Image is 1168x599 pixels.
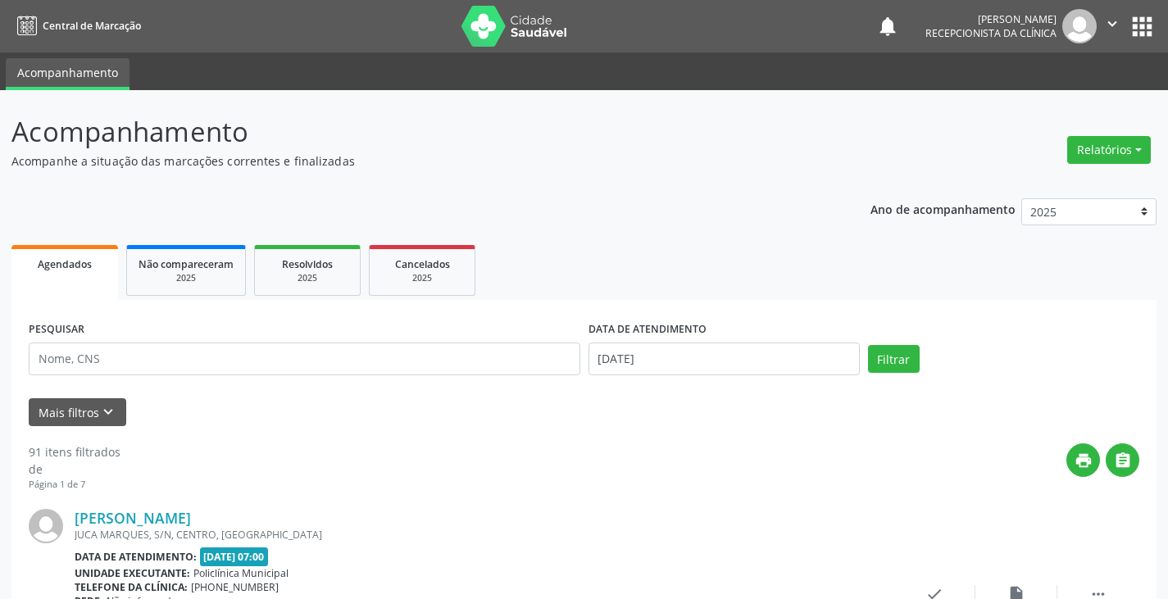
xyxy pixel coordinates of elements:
span: Não compareceram [139,257,234,271]
span: Central de Marcação [43,19,141,33]
b: Data de atendimento: [75,550,197,564]
input: Nome, CNS [29,343,580,375]
i:  [1103,15,1121,33]
span: [PHONE_NUMBER] [191,580,279,594]
i:  [1114,452,1132,470]
span: Policlínica Municipal [193,566,289,580]
p: Acompanhe a situação das marcações correntes e finalizadas [11,152,813,170]
button: print [1066,443,1100,477]
button: Filtrar [868,345,920,373]
div: Página 1 de 7 [29,478,120,492]
img: img [1062,9,1097,43]
a: Acompanhamento [6,58,130,90]
button: notifications [876,15,899,38]
p: Acompanhamento [11,111,813,152]
button: apps [1128,12,1157,41]
a: Central de Marcação [11,12,141,39]
img: img [29,509,63,543]
div: 91 itens filtrados [29,443,120,461]
div: [PERSON_NAME] [925,12,1057,26]
div: JUCA MARQUES, S/N, CENTRO, [GEOGRAPHIC_DATA] [75,528,893,542]
span: Agendados [38,257,92,271]
button: Relatórios [1067,136,1151,164]
i: print [1075,452,1093,470]
div: 2025 [266,272,348,284]
div: 2025 [139,272,234,284]
div: 2025 [381,272,463,284]
button:  [1106,443,1139,477]
label: DATA DE ATENDIMENTO [589,317,707,343]
div: de [29,461,120,478]
i: keyboard_arrow_down [99,403,117,421]
b: Telefone da clínica: [75,580,188,594]
button: Mais filtroskeyboard_arrow_down [29,398,126,427]
span: Cancelados [395,257,450,271]
button:  [1097,9,1128,43]
label: PESQUISAR [29,317,84,343]
input: Selecione um intervalo [589,343,860,375]
span: Recepcionista da clínica [925,26,1057,40]
p: Ano de acompanhamento [870,198,1016,219]
span: [DATE] 07:00 [200,547,269,566]
a: [PERSON_NAME] [75,509,191,527]
b: Unidade executante: [75,566,190,580]
span: Resolvidos [282,257,333,271]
